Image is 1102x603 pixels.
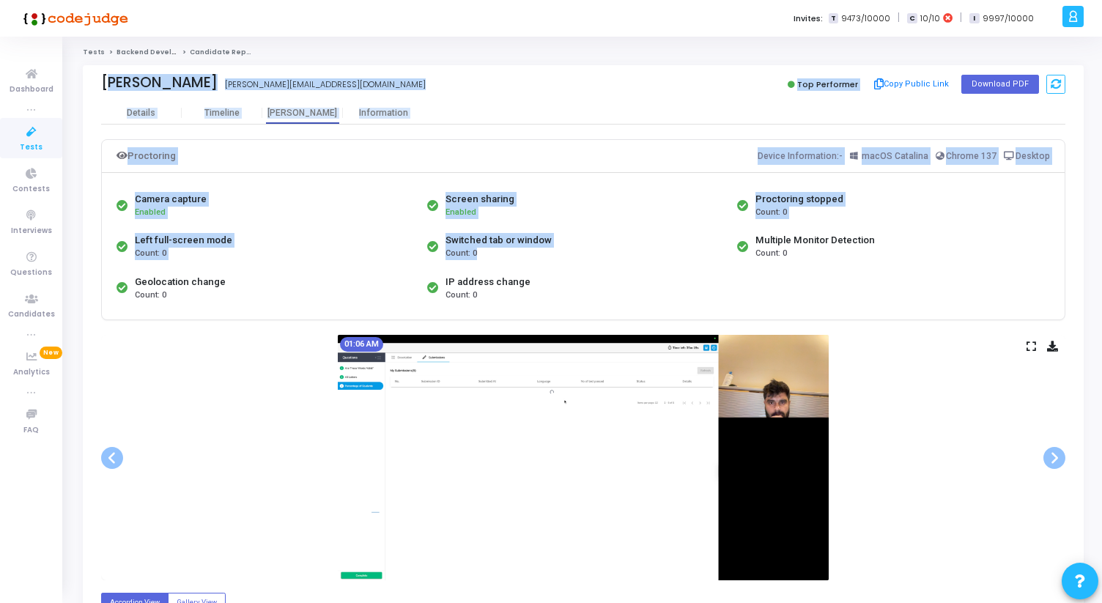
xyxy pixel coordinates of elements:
[445,248,477,260] span: Count: 0
[13,366,50,379] span: Analytics
[920,12,940,25] span: 10/10
[135,207,166,217] span: Enabled
[1016,151,1050,161] span: Desktop
[340,337,383,352] mat-chip: 01:06 AM
[83,48,1084,57] nav: breadcrumb
[18,4,128,33] img: logo
[135,233,232,248] div: Left full-screen mode
[117,147,176,165] div: Proctoring
[755,207,787,219] span: Count: 0
[946,151,996,161] span: Chrome 137
[758,147,1051,165] div: Device Information:-
[960,10,962,26] span: |
[204,108,240,119] div: Timeline
[445,233,552,248] div: Switched tab or window
[343,108,424,119] div: Information
[862,151,928,161] span: macOS Catalina
[755,248,787,260] span: Count: 0
[983,12,1034,25] span: 9997/10000
[961,75,1039,94] button: Download PDF
[10,84,53,96] span: Dashboard
[870,73,954,95] button: Copy Public Link
[445,192,514,207] div: Screen sharing
[445,289,477,302] span: Count: 0
[10,267,52,279] span: Questions
[829,13,838,24] span: T
[898,10,900,26] span: |
[755,192,843,207] div: Proctoring stopped
[135,248,166,260] span: Count: 0
[20,141,42,154] span: Tests
[83,48,105,56] a: Tests
[794,12,823,25] label: Invites:
[12,183,50,196] span: Contests
[445,207,476,217] span: Enabled
[8,308,55,321] span: Candidates
[135,289,166,302] span: Count: 0
[225,78,426,91] div: [PERSON_NAME][EMAIL_ADDRESS][DOMAIN_NAME]
[11,225,52,237] span: Interviews
[40,347,62,359] span: New
[445,275,530,289] div: IP address change
[969,13,979,24] span: I
[755,233,875,248] div: Multiple Monitor Detection
[797,78,858,90] span: Top Performer
[135,275,226,289] div: Geolocation change
[841,12,890,25] span: 9473/10000
[127,108,155,119] div: Details
[135,192,207,207] div: Camera capture
[190,48,257,56] span: Candidate Report
[907,13,917,24] span: C
[101,74,218,91] div: [PERSON_NAME]
[23,424,39,437] span: FAQ
[262,108,343,119] div: [PERSON_NAME]
[117,48,237,56] a: Backend Developer Assessment
[338,335,829,580] img: screenshot-1757619389615.jpeg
